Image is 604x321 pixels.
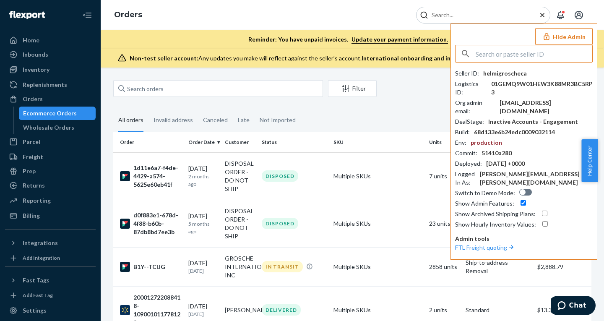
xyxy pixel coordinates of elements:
div: DealStage : [455,117,484,126]
div: B1Y--TCIJG [120,262,182,272]
div: [DATE] [188,164,218,187]
input: Search Input [428,11,531,19]
td: 7 units [426,152,462,200]
div: Show Hourly Inventory Values : [455,220,536,229]
div: Parcel [23,138,40,146]
p: 5 months ago [188,220,218,235]
iframe: Opens a widget where you can chat to one of our agents [551,296,596,317]
a: Returns [5,179,96,192]
td: Multiple SKUs [330,152,426,200]
a: Freight [5,150,96,164]
button: Filter [328,80,377,97]
td: DISPOSAL ORDER - DO NOT SHIP [221,200,258,247]
button: Fast Tags [5,274,96,287]
a: Add Fast Tag [5,290,96,300]
button: Close Navigation [79,7,96,23]
div: Env : [455,138,466,147]
td: 23 units [426,200,462,247]
button: Close Search [538,11,547,20]
div: Ecommerce Orders [23,109,77,117]
div: Settings [23,306,47,315]
div: Not Imported [260,109,296,131]
a: Parcel [5,135,96,149]
a: FTL Freight quoting [455,244,515,251]
a: Ecommerce Orders [19,107,96,120]
div: Inventory [23,65,49,74]
div: helmigroscheca [483,69,527,78]
p: 2 months ago [188,173,218,187]
th: SKU [330,132,426,152]
div: Logged In As : [455,170,476,187]
a: Prep [5,164,96,178]
div: Reporting [23,196,51,205]
div: Replenishments [23,81,67,89]
input: Search orders [113,80,323,97]
svg: Search Icon [420,11,428,19]
img: Flexport logo [9,11,45,19]
div: Returns [23,181,45,190]
td: Multiple SKUs [330,200,426,247]
th: Units [426,132,462,152]
div: [DATE] [188,302,218,318]
a: Orders [114,10,142,19]
td: Multiple SKUs [330,247,426,286]
div: d0f883e1-678d-4f88-b60b-87db8bd7ee3b [120,211,182,236]
div: production [471,138,502,147]
button: Help Center [581,139,598,182]
button: Hide Admin [535,28,593,45]
div: [DATE] +0000 [486,159,525,168]
div: Fast Tags [23,276,49,284]
a: Update your payment information. [351,36,448,44]
div: Wholesale Orders [23,123,74,132]
div: DISPOSED [262,170,298,182]
input: Search or paste seller ID [476,45,592,62]
td: 2858 units [426,247,462,286]
div: Add Fast Tag [23,292,53,299]
div: 1d11e6a7-f4de-4429-a574-5625e60eb41f [120,164,182,189]
div: Any updates you make will reflect against the seller's account. [130,54,579,63]
div: [DATE] [188,212,218,235]
a: Replenishments [5,78,96,91]
div: Inbounds [23,50,48,59]
th: Order Date [185,132,221,152]
div: 01GEMQ9W01HEW3K88MR3BC5RP3 [491,80,593,97]
div: 68d133e6b24edc0009032114 [474,128,555,136]
a: Settings [5,304,96,317]
a: Inventory [5,63,96,76]
div: Canceled [203,109,228,131]
span: International onboarding and inbounding may not work during impersonation. [362,55,579,62]
p: [DATE] [188,267,218,274]
div: Inactive Accounts - Engagement [488,117,578,126]
div: [DATE] [188,259,218,274]
div: Show Archived Shipping Plans : [455,210,536,218]
div: Invalid address [154,109,193,131]
span: Non-test seller account: [130,55,198,62]
div: [EMAIL_ADDRESS][DOMAIN_NAME] [500,99,593,115]
div: Switch to Demo Mode : [455,189,515,197]
a: Orders [5,92,96,106]
button: Integrations [5,236,96,250]
p: Standard [466,306,531,314]
button: Open account menu [570,7,587,23]
td: Ship-to-address Removal [462,247,534,286]
div: DELIVERED [262,304,301,316]
td: GROSCHE INTERNATION INC [221,247,258,286]
ol: breadcrumbs [107,3,149,27]
div: Seller ID : [455,69,479,78]
div: Late [238,109,250,131]
a: Inbounds [5,48,96,61]
button: Open notifications [552,7,569,23]
th: Status [258,132,330,152]
div: 51410a280 [482,149,512,157]
div: Deployed : [455,159,482,168]
div: All orders [118,109,143,132]
div: [PERSON_NAME][EMAIL_ADDRESS][PERSON_NAME][DOMAIN_NAME] [480,170,593,187]
div: DISPOSED [262,218,298,229]
a: Reporting [5,194,96,207]
div: Add Integration [23,254,60,261]
div: Commit : [455,149,477,157]
div: Billing [23,211,40,220]
div: Show Admin Features : [455,199,514,208]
